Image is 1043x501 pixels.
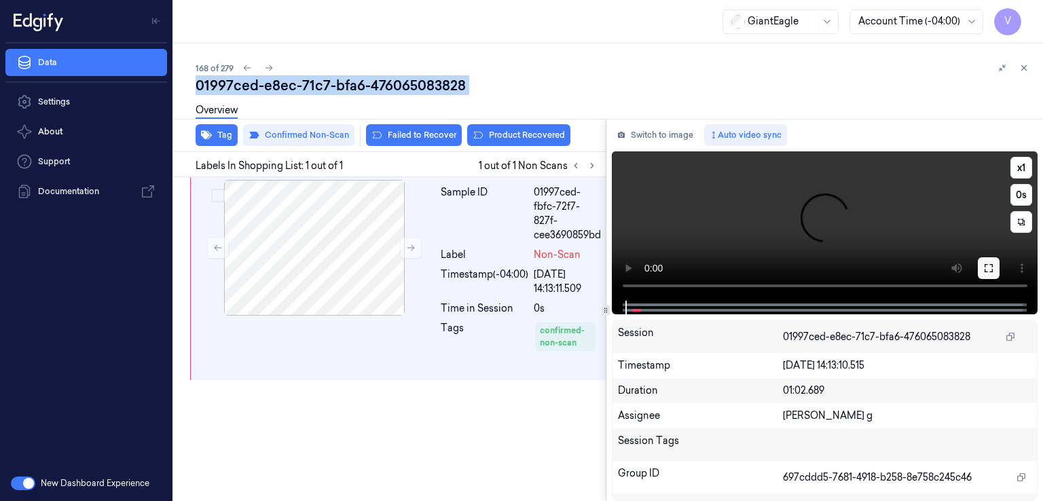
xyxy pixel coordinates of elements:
a: Overview [196,103,238,119]
button: Switch to image [612,124,699,146]
div: Duration [618,384,784,398]
button: Failed to Recover [366,124,462,146]
div: Sample ID [441,185,528,242]
button: 0s [1010,184,1032,206]
span: 1 out of 1 Non Scans [479,157,600,174]
button: V [994,8,1021,35]
div: Timestamp [618,358,784,373]
button: Product Recovered [467,124,570,146]
span: 168 of 279 [196,62,234,74]
button: x1 [1010,157,1032,179]
div: Time in Session [441,301,528,316]
button: About [5,118,167,145]
button: Auto video sync [704,124,787,146]
div: Timestamp (-04:00) [441,267,528,296]
a: Documentation [5,178,167,205]
button: Tag [196,124,238,146]
div: Label [441,248,528,262]
div: Session Tags [618,434,784,456]
div: Assignee [618,409,784,423]
div: 01997ced-fbfc-72f7-827f-cee3690859bd [534,185,601,242]
div: 01997ced-e8ec-71c7-bfa6-476065083828 [196,76,1032,95]
div: [DATE] 14:13:11.509 [534,267,601,296]
a: Support [5,148,167,175]
div: [PERSON_NAME] g [783,409,1031,423]
div: [DATE] 14:13:10.515 [783,358,1031,373]
div: Group ID [618,466,784,488]
div: Session [618,326,784,348]
span: 01997ced-e8ec-71c7-bfa6-476065083828 [783,330,970,344]
span: Non-Scan [534,248,581,262]
button: Confirmed Non-Scan [243,124,354,146]
div: 0s [534,301,601,316]
span: Labels In Shopping List: 1 out of 1 [196,159,343,173]
a: Settings [5,88,167,115]
span: 697cddd5-7681-4918-b258-8e758c245c46 [783,470,972,485]
div: confirmed-non-scan [540,324,591,349]
button: Toggle Navigation [145,10,167,32]
div: Tags [441,321,528,372]
div: 01:02.689 [783,384,1031,398]
button: Select row [211,189,225,202]
a: Data [5,49,167,76]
